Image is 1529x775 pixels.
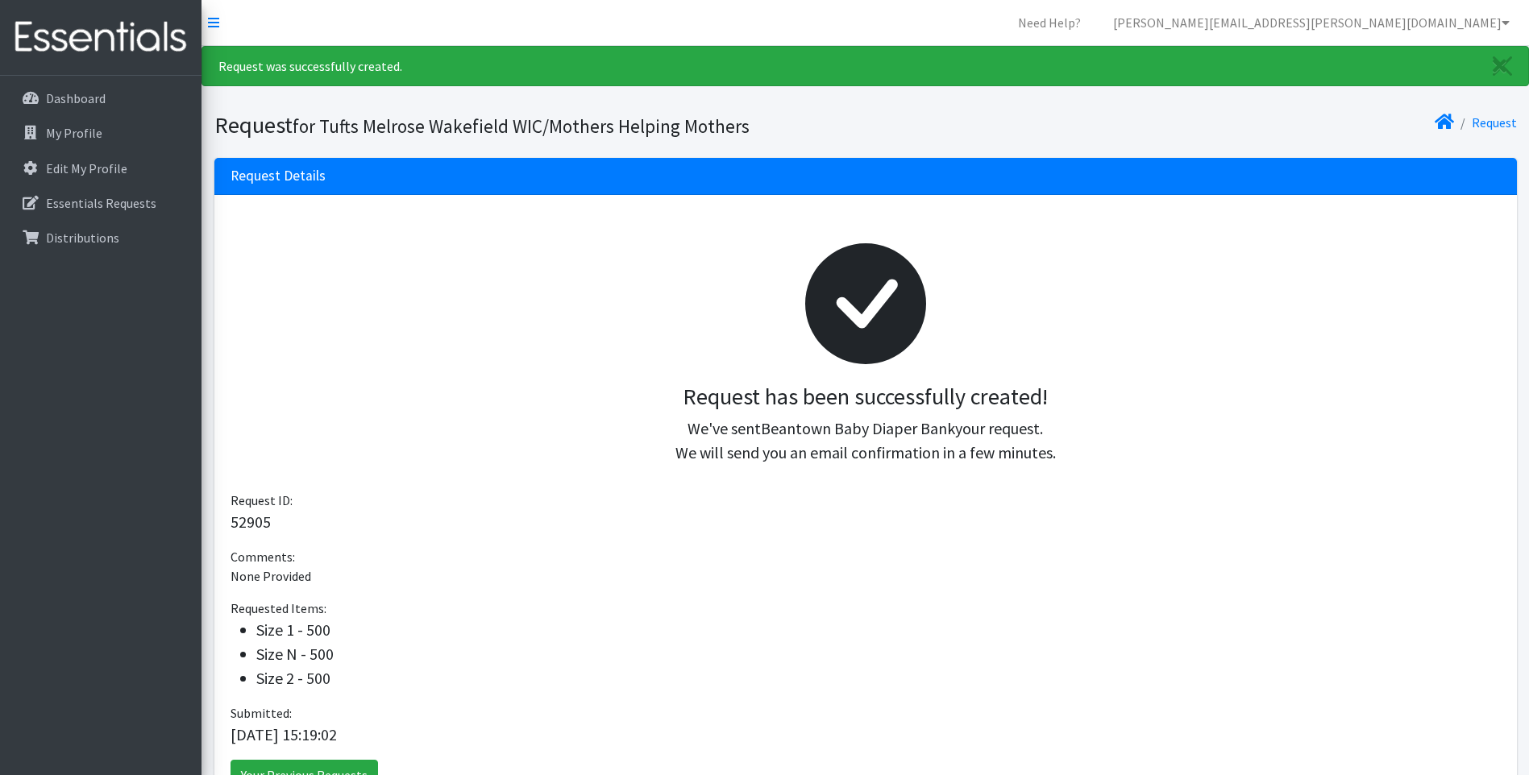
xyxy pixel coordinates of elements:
[6,82,195,114] a: Dashboard
[46,160,127,176] p: Edit My Profile
[214,111,860,139] h1: Request
[202,46,1529,86] div: Request was successfully created.
[293,114,750,138] small: for Tufts Melrose Wakefield WIC/Mothers Helping Mothers
[231,568,311,584] span: None Provided
[256,666,1501,690] li: Size 2 - 500
[1472,114,1517,131] a: Request
[1477,47,1528,85] a: Close
[46,230,119,246] p: Distributions
[231,492,293,508] span: Request ID:
[6,187,195,219] a: Essentials Requests
[1005,6,1094,39] a: Need Help?
[231,168,326,184] h3: Request Details
[46,195,156,211] p: Essentials Requests
[6,10,195,64] img: HumanEssentials
[1100,6,1523,39] a: [PERSON_NAME][EMAIL_ADDRESS][PERSON_NAME][DOMAIN_NAME]
[231,510,1501,534] p: 52905
[231,705,292,721] span: Submitted:
[231,600,326,616] span: Requested Items:
[6,222,195,254] a: Distributions
[256,618,1501,642] li: Size 1 - 500
[231,723,1501,747] p: [DATE] 15:19:02
[243,417,1488,465] p: We've sent your request. We will send you an email confirmation in a few minutes.
[6,117,195,149] a: My Profile
[256,642,1501,666] li: Size N - 500
[243,383,1488,411] h3: Request has been successfully created!
[6,152,195,184] a: Edit My Profile
[46,90,106,106] p: Dashboard
[231,549,295,565] span: Comments:
[761,418,955,438] span: Beantown Baby Diaper Bank
[46,125,102,141] p: My Profile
